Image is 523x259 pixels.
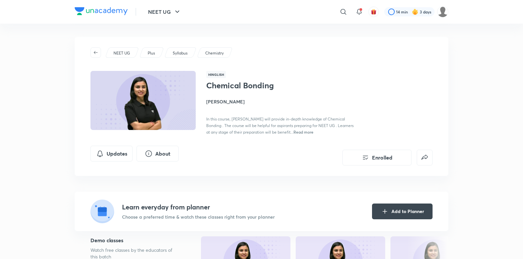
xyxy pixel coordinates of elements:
a: Chemistry [204,50,225,56]
img: Thumbnail [89,70,197,131]
img: Company Logo [75,7,128,15]
img: avatar [371,9,377,15]
img: ANSHITA AGRAWAL [437,6,448,17]
span: Read more [293,129,313,135]
h5: Demo classes [90,236,180,244]
button: Add to Planner [372,204,433,219]
button: false [417,150,433,165]
h4: [PERSON_NAME] [206,98,354,105]
p: Choose a preferred time & watch these classes right from your planner [122,213,275,220]
p: Chemistry [205,50,224,56]
span: Hinglish [206,71,226,78]
button: NEET UG [144,5,185,18]
img: streak [412,9,418,15]
a: Syllabus [172,50,189,56]
h4: Learn everyday from planner [122,202,275,212]
button: avatar [368,7,379,17]
a: NEET UG [112,50,131,56]
button: Updates [90,146,133,162]
p: Syllabus [173,50,187,56]
a: Plus [147,50,156,56]
h1: Chemical Bonding [206,81,314,90]
a: Company Logo [75,7,128,17]
p: Plus [148,50,155,56]
p: NEET UG [113,50,130,56]
button: About [137,146,179,162]
span: In this course, [PERSON_NAME] will provide in-depth knowledge of Chemical Bonding . The course wi... [206,117,354,135]
button: Enrolled [342,150,411,165]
